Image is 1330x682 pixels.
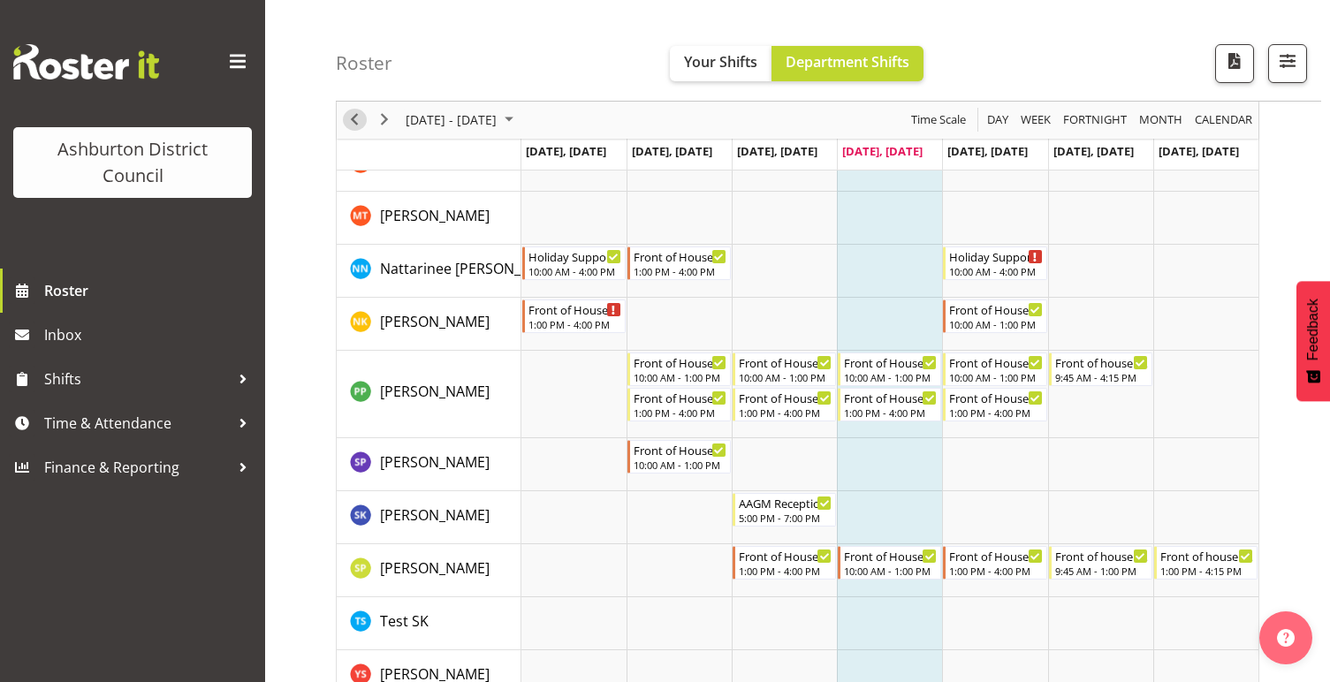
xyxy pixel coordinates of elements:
div: 1:00 PM - 4:00 PM [844,405,937,420]
a: [PERSON_NAME] [380,504,490,526]
div: Front of House - Weekday [634,389,726,406]
span: [PERSON_NAME] [380,206,490,225]
div: 10:00 AM - 1:00 PM [634,370,726,384]
div: Susan Philpott"s event - Front of House - Weekday Begin From Friday, October 3, 2025 at 1:00:00 P... [943,546,1046,580]
div: Front of House - Weekday [949,300,1042,318]
div: Front of house - Weekend [1160,547,1253,565]
div: Shirin Khosraviani"s event - AAGM Reception Late Night Begin From Wednesday, October 1, 2025 at 5... [733,493,836,527]
div: Front of House - Weekday [739,547,832,565]
td: Nicole Ketter resource [337,298,521,351]
div: AAGM Reception Late Night [739,494,832,511]
span: [DATE], [DATE] [632,143,712,159]
div: Polly Price"s event - Front of House - Weekday Begin From Tuesday, September 30, 2025 at 10:00:00... [627,352,731,386]
div: Polly Price"s event - Front of House - Weekday Begin From Wednesday, October 1, 2025 at 1:00:00 P... [733,388,836,421]
div: Front of house - Weekend [1055,353,1148,371]
div: Nicole Ketter"s event - Front of House - Weekday Begin From Monday, September 29, 2025 at 1:00:00... [522,299,626,333]
div: 9:45 AM - 4:15 PM [1055,370,1148,384]
span: [DATE] - [DATE] [404,110,498,132]
div: Ashburton District Council [31,136,234,189]
span: Fortnight [1061,110,1129,132]
div: previous period [339,102,369,139]
a: [PERSON_NAME] [380,205,490,226]
span: [DATE], [DATE] [1159,143,1239,159]
div: Nattarinee NAT Kliopchael"s event - Holiday Support Begin From Friday, October 3, 2025 at 10:00:0... [943,246,1046,280]
a: Test SK [380,610,429,632]
span: Time & Attendance [44,410,230,436]
div: 1:00 PM - 4:00 PM [739,564,832,578]
div: 1:00 PM - 4:15 PM [1160,564,1253,578]
div: 1:00 PM - 4:00 PM [634,264,726,278]
div: 10:00 AM - 1:00 PM [844,370,937,384]
div: 1:00 PM - 4:00 PM [949,405,1042,420]
button: Download a PDF of the roster according to the set date range. [1215,44,1254,83]
button: Feedback - Show survey [1296,281,1330,401]
span: [DATE], [DATE] [737,143,817,159]
div: Polly Price"s event - Front of House - Weekday Begin From Thursday, October 2, 2025 at 10:00:00 A... [838,352,941,386]
span: [PERSON_NAME] [380,452,490,472]
span: Week [1019,110,1053,132]
div: 10:00 AM - 1:00 PM [949,317,1042,331]
div: Polly Price"s event - Front of House - Weekday Begin From Wednesday, October 1, 2025 at 10:00:00 ... [733,352,836,386]
div: 10:00 AM - 4:00 PM [949,264,1042,278]
div: Front of House - Weekday [949,547,1042,565]
div: Polly Price"s event - Front of House - Weekday Begin From Friday, October 3, 2025 at 1:00:00 PM G... [943,388,1046,421]
td: Martine Tait resource [337,192,521,245]
button: Previous [343,110,367,132]
span: [DATE], [DATE] [947,143,1028,159]
button: October 2025 [403,110,521,132]
div: Front of House - Weekday [949,353,1042,371]
button: Timeline Day [984,110,1012,132]
td: Shirin Khosraviani resource [337,491,521,544]
div: 1:00 PM - 4:00 PM [949,564,1042,578]
div: Polly Price"s event - Front of house - Weekend Begin From Saturday, October 4, 2025 at 9:45:00 AM... [1049,352,1152,386]
div: Front of House - Weekday [844,353,937,371]
a: [PERSON_NAME] [380,381,490,402]
span: [PERSON_NAME] [380,153,490,172]
h4: Roster [336,53,392,73]
div: 10:00 AM - 1:00 PM [949,370,1042,384]
div: Susan Philpott"s event - Front of house - Weekend Begin From Sunday, October 5, 2025 at 1:00:00 P... [1154,546,1258,580]
span: Day [985,110,1010,132]
div: Susan Philpott"s event - Front of house - Weekend Begin From Saturday, October 4, 2025 at 9:45:00... [1049,546,1152,580]
span: Feedback [1305,299,1321,360]
div: Front of House - Weekday [739,353,832,371]
td: Test SK resource [337,597,521,650]
td: Susan Philpott resource [337,544,521,597]
div: Front of House - Weekday [634,441,726,458]
div: Front of House - Weekday [528,300,621,318]
button: Filter Shifts [1268,44,1307,83]
div: Susan Philpott"s event - Front of House - Weekday Begin From Wednesday, October 1, 2025 at 1:00:0... [733,546,836,580]
div: 1:00 PM - 4:00 PM [739,405,832,420]
span: Finance & Reporting [44,454,230,481]
span: Month [1137,110,1184,132]
a: [PERSON_NAME] [380,557,490,579]
span: [DATE], [DATE] [1053,143,1134,159]
div: Front of House - Weekday [949,389,1042,406]
div: 10:00 AM - 4:00 PM [528,264,621,278]
span: Your Shifts [684,52,757,72]
span: [PERSON_NAME] [380,558,490,578]
div: Front of House - Weekday [634,353,726,371]
span: [PERSON_NAME] [380,382,490,401]
span: [DATE], [DATE] [526,143,606,159]
span: [PERSON_NAME] [380,505,490,525]
span: Nattarinee [PERSON_NAME] [380,259,565,278]
td: Selwyn Price resource [337,438,521,491]
div: 1:00 PM - 4:00 PM [528,317,621,331]
td: Nattarinee NAT Kliopchael resource [337,245,521,298]
button: Month [1192,110,1256,132]
div: Front of house - Weekend [1055,547,1148,565]
div: Polly Price"s event - Front of House - Weekday Begin From Tuesday, September 30, 2025 at 1:00:00 ... [627,388,731,421]
div: Holiday Support [949,247,1042,265]
td: Polly Price resource [337,351,521,438]
button: Your Shifts [670,46,771,81]
span: Department Shifts [786,52,909,72]
span: calendar [1193,110,1254,132]
div: 10:00 AM - 1:00 PM [634,458,726,472]
div: Front of House - Weekday [739,389,832,406]
div: 9:45 AM - 1:00 PM [1055,564,1148,578]
div: Nattarinee NAT Kliopchael"s event - Front of House - Weekday Begin From Tuesday, September 30, 20... [627,246,731,280]
div: Nicole Ketter"s event - Front of House - Weekday Begin From Friday, October 3, 2025 at 10:00:00 A... [943,299,1046,333]
button: Time Scale [908,110,969,132]
span: Inbox [44,322,256,348]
